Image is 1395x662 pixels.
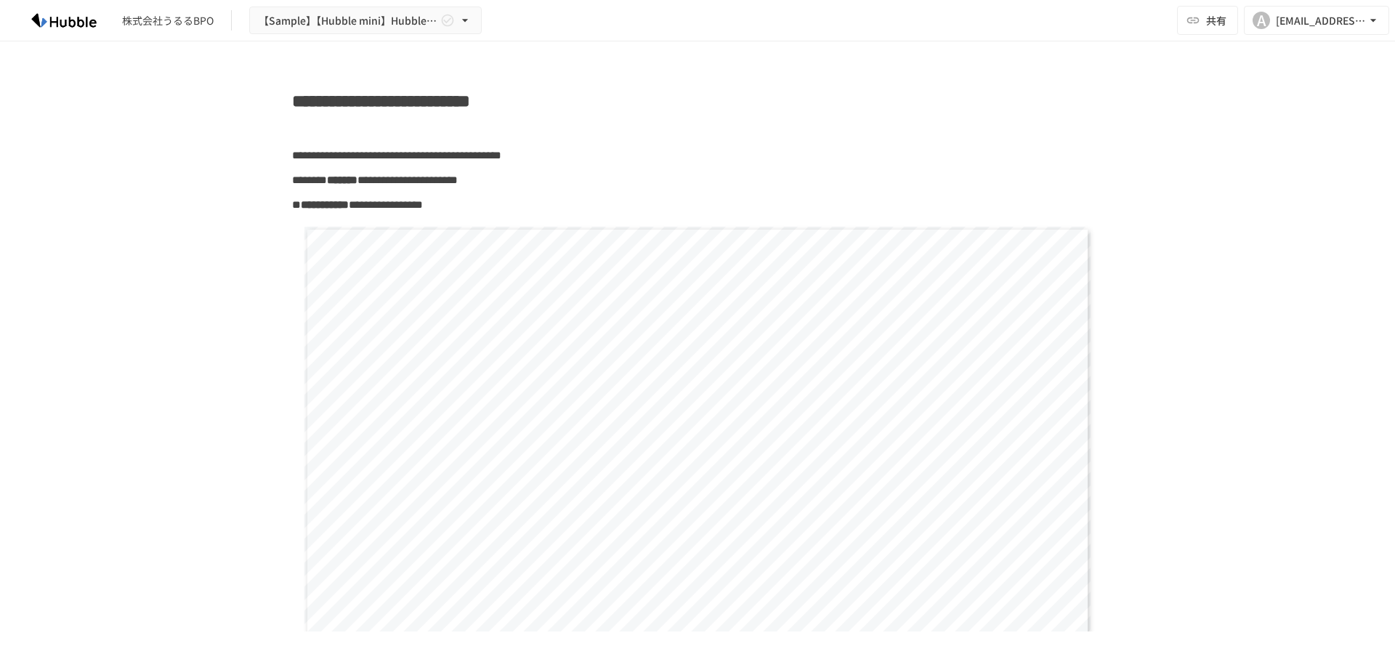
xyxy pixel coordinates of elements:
[249,7,482,35] button: 【Sample】【Hubble mini】Hubble×企業名 オンボーディングプロジェクト
[259,12,437,30] span: 【Sample】【Hubble mini】Hubble×企業名 オンボーディングプロジェクト
[1206,12,1226,28] span: 共有
[17,9,110,32] img: HzDRNkGCf7KYO4GfwKnzITak6oVsp5RHeZBEM1dQFiQ
[1177,6,1238,35] button: 共有
[1276,12,1366,30] div: [EMAIL_ADDRESS][DOMAIN_NAME]
[1244,6,1389,35] button: A[EMAIL_ADDRESS][DOMAIN_NAME]
[1253,12,1270,29] div: A
[122,13,214,28] div: 株式会社うるるBPO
